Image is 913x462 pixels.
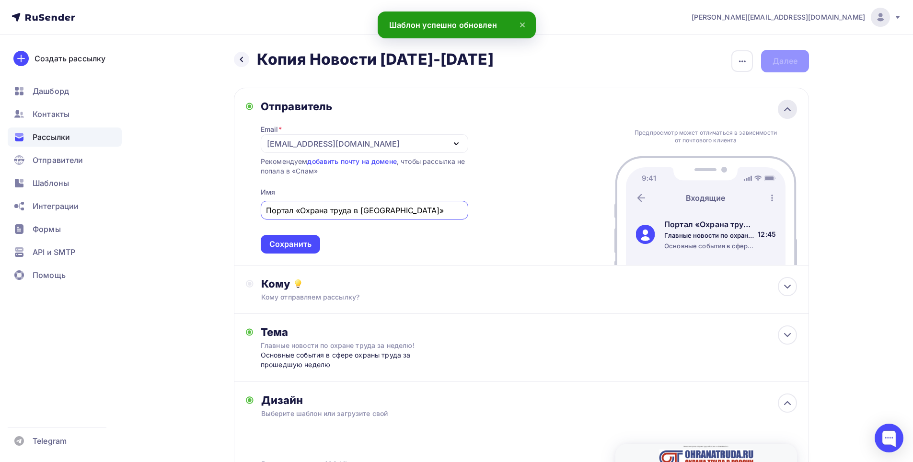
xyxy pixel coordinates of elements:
span: [PERSON_NAME][EMAIL_ADDRESS][DOMAIN_NAME] [692,12,865,22]
span: Дашборд [33,85,69,97]
div: Главные новости по охране труда за неделю! [261,341,431,350]
span: Помощь [33,269,66,281]
div: Рекомендуем , чтобы рассылка не попала в «Спам» [261,157,468,176]
div: Предпросмотр может отличаться в зависимости от почтового клиента [632,129,780,144]
div: Основные события в сфере охраны труда за прошедшую неделю [261,350,450,370]
div: [EMAIL_ADDRESS][DOMAIN_NAME] [267,138,400,150]
div: Создать рассылку [35,53,105,64]
div: Портал «Охрана труда в [GEOGRAPHIC_DATA]» [664,219,754,230]
h2: Копия Новости [DATE]-[DATE] [257,50,494,69]
a: Дашборд [8,81,122,101]
button: [EMAIL_ADDRESS][DOMAIN_NAME] [261,134,468,153]
span: Контакты [33,108,69,120]
a: Отправители [8,150,122,170]
div: Дизайн [261,393,797,407]
div: Сохранить [269,239,312,250]
div: Отправитель [261,100,468,113]
div: Основные события в сфере охраны труда за прошедшую неделю [664,242,754,250]
span: API и SMTP [33,246,75,258]
a: добавить почту на домене [307,157,396,165]
div: Имя [261,187,275,197]
span: Отправители [33,154,83,166]
a: Формы [8,219,122,239]
span: Формы [33,223,61,235]
div: Выберите шаблон или загрузите свой [261,409,744,418]
span: Telegram [33,435,67,447]
div: Email [261,125,282,134]
span: Рассылки [33,131,70,143]
div: Главные новости по охране труда за неделю! [664,231,754,240]
a: Контакты [8,104,122,124]
a: Шаблоны [8,173,122,193]
div: Кому отправляем рассылку? [261,292,744,302]
div: 12:45 [758,230,776,239]
a: [PERSON_NAME][EMAIL_ADDRESS][DOMAIN_NAME] [692,8,901,27]
div: Тема [261,325,450,339]
a: Рассылки [8,127,122,147]
div: Кому [261,277,797,290]
span: Интеграции [33,200,79,212]
span: Шаблоны [33,177,69,189]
